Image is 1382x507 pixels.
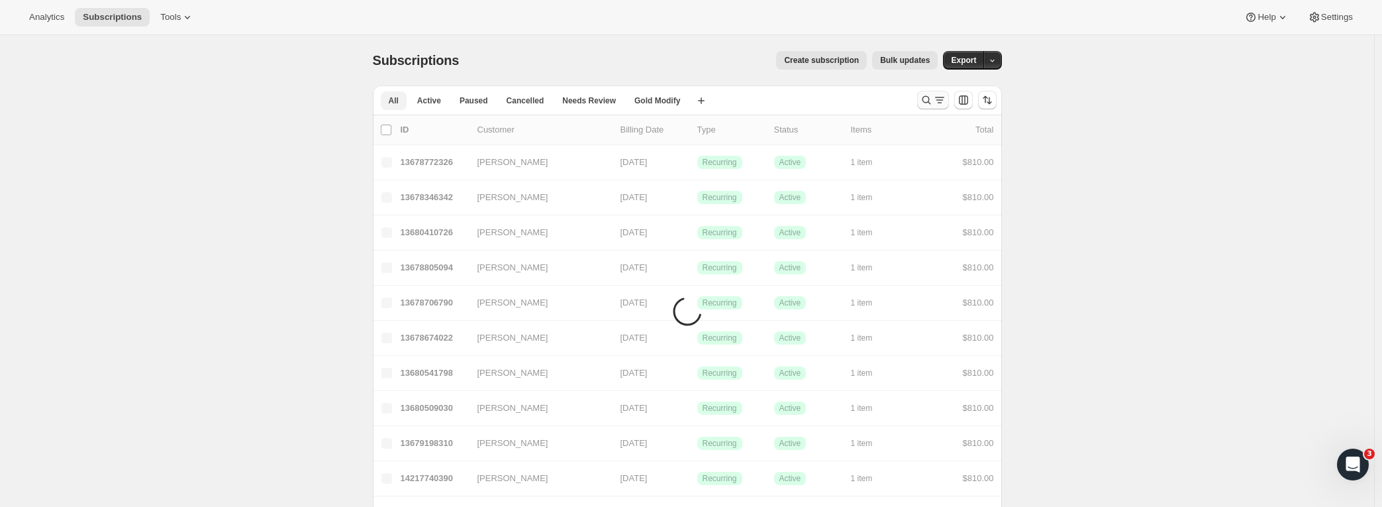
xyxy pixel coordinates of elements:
span: Create subscription [784,55,859,66]
button: Export [943,51,984,70]
span: Needs Review [562,95,616,106]
button: Create new view [691,91,712,110]
span: Paused [460,95,488,106]
span: Export [951,55,976,66]
button: Tools [152,8,202,27]
span: Subscriptions [83,12,142,23]
span: Subscriptions [373,53,460,68]
span: Gold Modify [634,95,680,106]
span: Active [417,95,441,106]
span: Tools [160,12,181,23]
button: Customize table column order and visibility [954,91,973,109]
button: Bulk updates [872,51,938,70]
span: 3 [1364,449,1375,459]
span: Help [1258,12,1275,23]
span: Settings [1321,12,1353,23]
button: Settings [1300,8,1361,27]
span: Cancelled [507,95,544,106]
span: All [389,95,399,106]
span: Bulk updates [880,55,930,66]
iframe: Intercom live chat [1337,449,1369,480]
span: Analytics [29,12,64,23]
button: Sort the results [978,91,997,109]
button: Subscriptions [75,8,150,27]
button: Search and filter results [917,91,949,109]
button: Create subscription [776,51,867,70]
button: Help [1236,8,1297,27]
button: Analytics [21,8,72,27]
